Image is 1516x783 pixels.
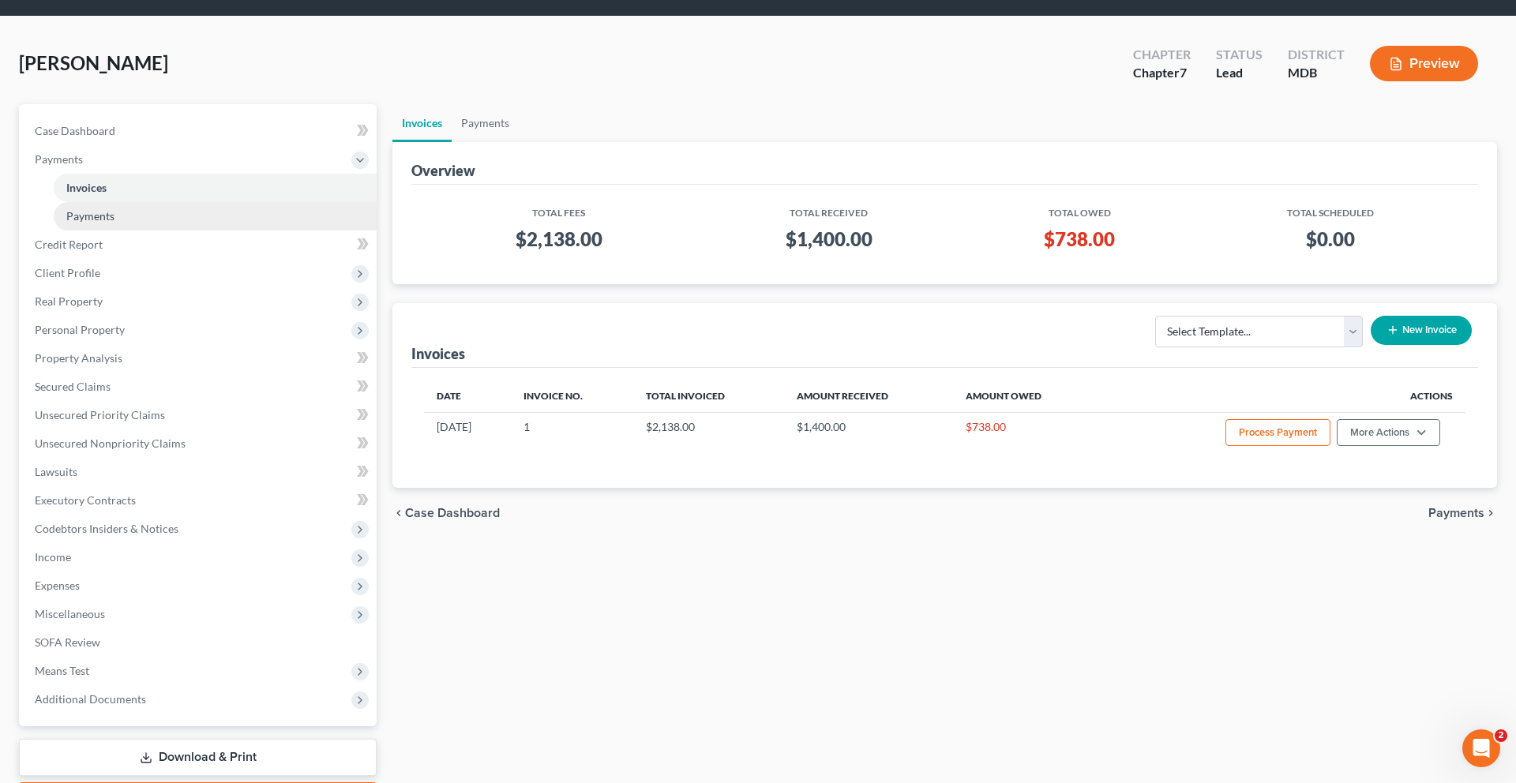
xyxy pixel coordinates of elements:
h3: $0.00 [1208,227,1453,252]
div: MDB [1288,64,1345,82]
a: SOFA Review [22,628,377,657]
td: $738.00 [953,412,1099,456]
th: Total Owed [964,197,1196,220]
button: Payments chevron_right [1428,507,1497,519]
span: Expenses [35,579,80,592]
td: 1 [511,412,633,456]
span: Additional Documents [35,692,146,706]
div: Lead [1216,64,1263,82]
span: 7 [1180,65,1187,80]
th: Total Received [694,197,964,220]
td: [DATE] [424,412,511,456]
th: Date [424,380,511,412]
span: Lawsuits [35,465,77,478]
div: Overview [411,161,475,180]
h3: $2,138.00 [437,227,681,252]
a: Download & Print [19,739,377,776]
span: Unsecured Priority Claims [35,408,165,421]
i: chevron_right [1484,507,1497,519]
th: Invoice No. [511,380,633,412]
div: District [1288,46,1345,64]
h3: $1,400.00 [707,227,951,252]
span: 2 [1495,729,1507,742]
span: Property Analysis [35,351,122,365]
a: Lawsuits [22,458,377,486]
th: Total Fees [424,197,694,220]
a: Property Analysis [22,344,377,373]
span: Client Profile [35,266,100,279]
span: Miscellaneous [35,607,105,620]
span: [PERSON_NAME] [19,51,168,74]
a: Case Dashboard [22,117,377,145]
iframe: Intercom live chat [1462,729,1500,767]
th: Actions [1100,380,1465,412]
button: More Actions [1337,419,1440,446]
button: Process Payment [1225,419,1330,446]
span: Codebtors Insiders & Notices [35,522,178,535]
a: Secured Claims [22,373,377,401]
th: Total Scheduled [1195,197,1465,220]
a: Payments [452,104,519,142]
span: Payments [35,152,83,166]
a: Invoices [392,104,452,142]
a: Credit Report [22,230,377,259]
div: Invoices [411,344,465,363]
span: Case Dashboard [405,507,500,519]
span: Personal Property [35,323,125,336]
span: Secured Claims [35,380,111,393]
button: New Invoice [1371,316,1472,345]
div: Status [1216,46,1263,64]
th: Amount Received [784,380,953,412]
a: Unsecured Nonpriority Claims [22,429,377,458]
a: Unsecured Priority Claims [22,401,377,429]
span: Case Dashboard [35,124,115,137]
span: SOFA Review [35,635,100,649]
span: Executory Contracts [35,493,136,507]
div: Chapter [1133,64,1191,82]
span: Payments [1428,507,1484,519]
span: Payments [66,209,114,223]
span: Means Test [35,664,89,677]
td: $1,400.00 [784,412,953,456]
h3: $738.00 [977,227,1184,252]
span: Real Property [35,294,103,308]
th: Total Invoiced [633,380,784,412]
i: chevron_left [392,507,405,519]
span: Unsecured Nonpriority Claims [35,436,186,450]
span: Invoices [66,181,107,194]
span: Credit Report [35,238,103,251]
a: Executory Contracts [22,486,377,515]
button: Preview [1370,46,1478,81]
div: Chapter [1133,46,1191,64]
button: chevron_left Case Dashboard [392,507,500,519]
a: Payments [54,202,377,230]
span: Income [35,550,71,564]
td: $2,138.00 [633,412,784,456]
th: Amount Owed [953,380,1099,412]
a: Invoices [54,174,377,202]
